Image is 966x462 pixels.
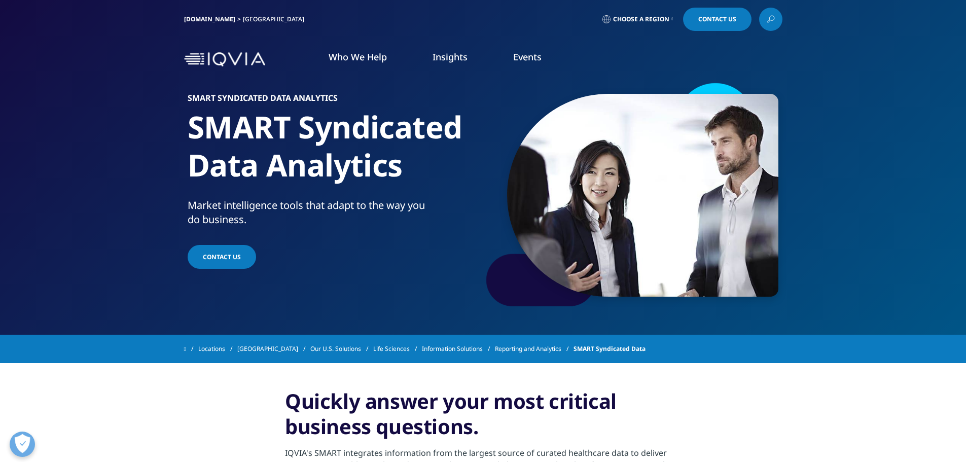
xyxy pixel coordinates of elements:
[237,340,310,358] a: [GEOGRAPHIC_DATA]
[613,15,669,23] span: Choose a Region
[188,245,256,269] a: Contact Us
[422,340,495,358] a: Information Solutions
[188,108,479,198] h1: SMART Syndicated Data Analytics
[243,15,308,23] div: [GEOGRAPHIC_DATA]
[10,432,35,457] button: Open Preferences
[184,15,235,23] a: [DOMAIN_NAME]
[285,388,681,447] h3: Quickly answer your most critical business questions.
[433,51,468,63] a: Insights
[329,51,387,63] a: Who We Help
[574,340,646,358] span: SMART Syndicated Data
[698,16,736,22] span: Contact Us
[269,35,782,83] nav: Primary
[495,340,574,358] a: Reporting and Analytics
[184,52,265,67] img: IQVIA Healthcare Information Technology and Pharma Clinical Research Company
[188,94,479,108] h6: SMART Syndicated Data Analytics
[203,253,241,261] span: Contact Us
[513,51,542,63] a: Events
[188,198,479,227] div: Market intelligence tools that adapt to the way you do business.
[310,340,373,358] a: Our U.S. Solutions
[373,340,422,358] a: Life Sciences
[507,94,778,297] img: 042_casual-business-discussion.jpg
[683,8,752,31] a: Contact Us
[198,340,237,358] a: Locations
